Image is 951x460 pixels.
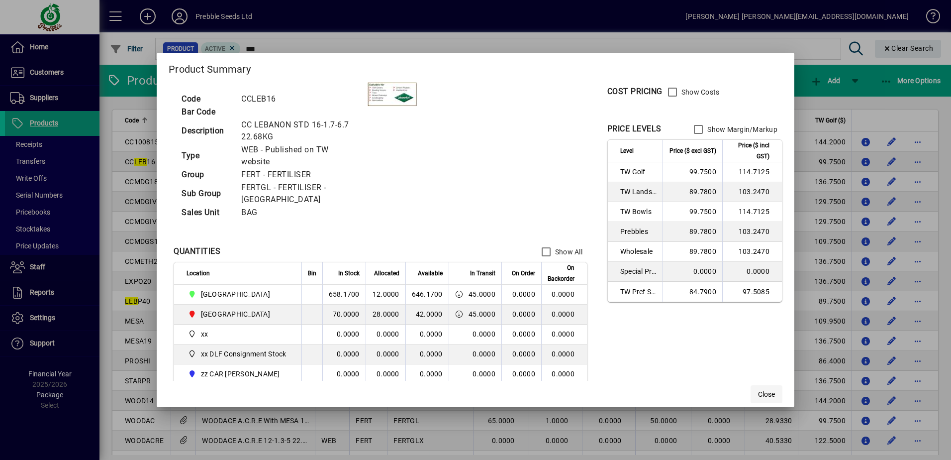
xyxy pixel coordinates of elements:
[187,288,290,300] span: CHRISTCHURCH
[663,202,722,222] td: 99.7500
[177,206,236,219] td: Sales Unit
[722,222,782,242] td: 103.2470
[405,364,449,384] td: 0.0000
[322,325,366,345] td: 0.0000
[405,285,449,305] td: 646.1700
[620,145,634,156] span: Level
[553,247,582,257] label: Show All
[512,330,535,338] span: 0.0000
[236,168,368,181] td: FERT - FERTILISER
[177,93,236,106] td: Code
[187,308,290,320] span: PALMERSTON NORTH
[722,242,782,262] td: 103.2470
[512,290,535,298] span: 0.0000
[512,350,535,358] span: 0.0000
[338,268,360,279] span: In Stock
[607,86,663,98] div: COST PRICING
[620,246,657,256] span: Wholesale
[679,87,720,97] label: Show Costs
[469,309,495,319] span: 45.0000
[722,162,782,182] td: 114.7125
[751,385,782,403] button: Close
[322,364,366,384] td: 0.0000
[541,364,587,384] td: 0.0000
[470,268,495,279] span: In Transit
[308,268,316,279] span: Bin
[201,349,286,359] span: xx DLF Consignment Stock
[201,309,270,319] span: [GEOGRAPHIC_DATA]
[512,370,535,378] span: 0.0000
[620,266,657,276] span: Special Price
[177,106,236,118] td: Bar Code
[548,262,574,284] span: On Backorder
[322,285,366,305] td: 658.1700
[620,287,657,297] span: TW Pref Sup
[201,329,208,339] span: xx
[236,118,368,143] td: CC LEBANON STD 16-1.7-6.7 22.68KG
[236,181,368,206] td: FERTGL - FERTILISER - [GEOGRAPHIC_DATA]
[157,53,794,82] h2: Product Summary
[512,268,535,279] span: On Order
[663,282,722,302] td: 84.7900
[705,124,777,134] label: Show Margin/Markup
[236,143,368,168] td: WEB - Published on TW website
[663,262,722,282] td: 0.0000
[405,345,449,364] td: 0.0000
[607,123,662,135] div: PRICE LEVELS
[473,330,495,338] span: 0.0000
[663,242,722,262] td: 89.7800
[620,207,657,217] span: TW Bowls
[669,145,716,156] span: Price ($ excl GST)
[722,202,782,222] td: 114.7125
[620,187,657,197] span: TW Landscaper
[722,262,782,282] td: 0.0000
[663,162,722,182] td: 99.7500
[729,140,769,162] span: Price ($ incl GST)
[236,93,368,106] td: CCLEB16
[541,345,587,364] td: 0.0000
[201,289,270,299] span: [GEOGRAPHIC_DATA]
[366,325,405,345] td: 0.0000
[187,368,290,380] span: zz CAR CARL
[177,143,236,168] td: Type
[187,328,290,340] span: xx
[663,222,722,242] td: 89.7800
[177,181,236,206] td: Sub Group
[366,345,405,364] td: 0.0000
[758,389,775,400] span: Close
[187,348,290,360] span: xx DLF Consignment Stock
[174,245,220,257] div: QUANTITIES
[322,345,366,364] td: 0.0000
[541,285,587,305] td: 0.0000
[469,289,495,299] span: 45.0000
[473,350,495,358] span: 0.0000
[177,168,236,181] td: Group
[473,370,495,378] span: 0.0000
[418,268,443,279] span: Available
[663,182,722,202] td: 89.7800
[405,305,449,325] td: 42.0000
[201,369,280,379] span: zz CAR [PERSON_NAME]
[236,206,368,219] td: BAG
[366,285,405,305] td: 12.0000
[405,325,449,345] td: 0.0000
[722,182,782,202] td: 103.2470
[541,325,587,345] td: 0.0000
[620,167,657,177] span: TW Golf
[512,310,535,318] span: 0.0000
[366,305,405,325] td: 28.0000
[322,305,366,325] td: 70.0000
[187,268,210,279] span: Location
[541,305,587,325] td: 0.0000
[620,227,657,236] span: Prebbles
[722,282,782,302] td: 97.5085
[366,364,405,384] td: 0.0000
[368,82,417,107] img: contain
[374,268,399,279] span: Allocated
[177,118,236,143] td: Description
